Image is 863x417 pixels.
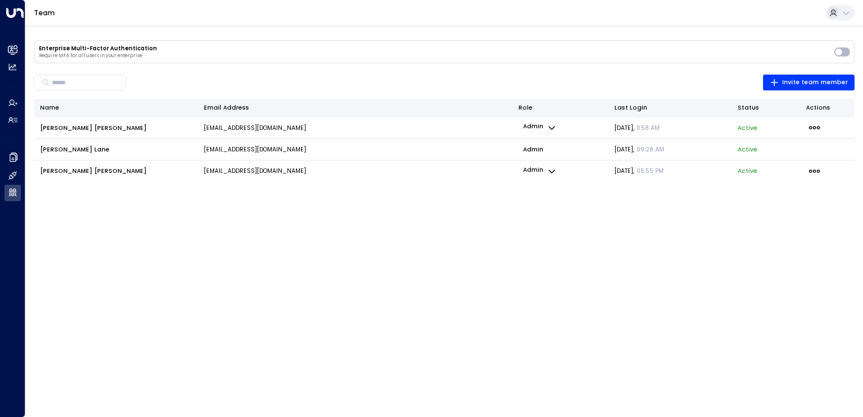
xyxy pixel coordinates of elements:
[518,143,547,157] p: admin
[204,103,249,113] div: Email Address
[40,167,147,175] span: [PERSON_NAME] [PERSON_NAME]
[614,145,665,154] span: [DATE] ,
[40,124,147,132] span: [PERSON_NAME] [PERSON_NAME]
[39,53,830,58] p: Require MFA for all users in your enterprise
[34,8,55,18] a: Team
[40,103,193,113] div: Name
[614,103,726,113] div: Last Login
[40,103,59,113] div: Name
[614,124,660,132] span: [DATE] ,
[614,103,647,113] div: Last Login
[770,77,848,88] span: Invite team member
[738,145,757,154] p: active
[614,167,664,175] span: [DATE] ,
[637,167,664,175] span: 05:55 PM
[763,75,855,90] button: Invite team member
[204,167,306,175] p: [EMAIL_ADDRESS][DOMAIN_NAME]
[40,145,110,154] span: [PERSON_NAME] Lane
[518,103,603,113] div: Role
[518,121,561,135] button: admin
[204,103,507,113] div: Email Address
[39,45,830,52] h3: Enterprise Multi-Factor Authentication
[738,167,757,175] p: active
[637,124,660,132] span: 11:58 AM
[637,145,664,154] span: 09:28 AM
[738,103,794,113] div: Status
[738,124,757,132] p: active
[806,103,849,113] div: Actions
[204,145,306,154] p: [EMAIL_ADDRESS][DOMAIN_NAME]
[518,164,561,178] button: admin
[204,124,306,132] p: [EMAIL_ADDRESS][DOMAIN_NAME]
